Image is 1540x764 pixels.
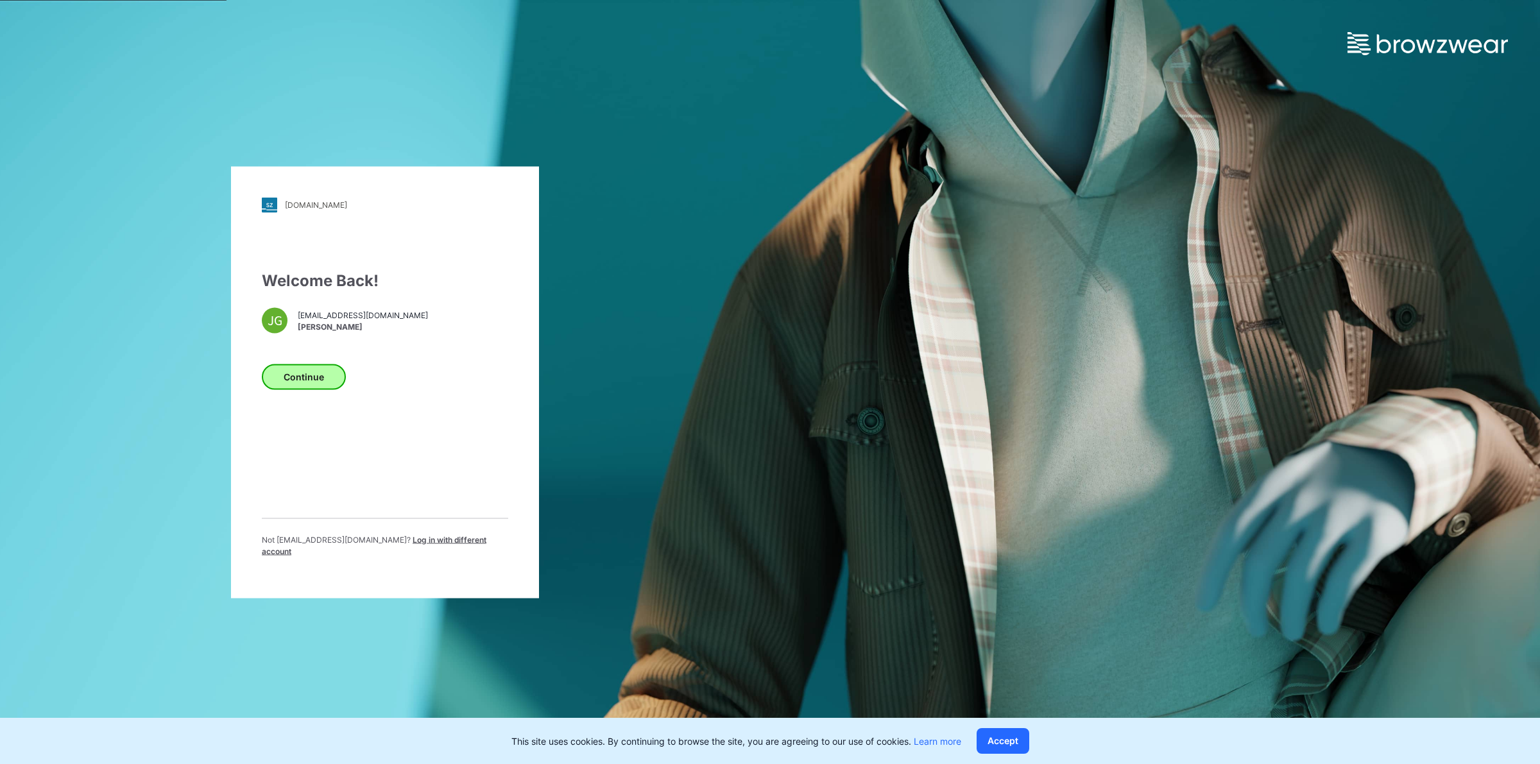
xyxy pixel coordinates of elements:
img: browzwear-logo.e42bd6dac1945053ebaf764b6aa21510.svg [1347,32,1508,55]
div: Welcome Back! [262,269,508,292]
a: Learn more [914,736,961,747]
img: stylezone-logo.562084cfcfab977791bfbf7441f1a819.svg [262,197,277,212]
button: Accept [977,728,1029,754]
span: [PERSON_NAME] [298,321,428,333]
a: [DOMAIN_NAME] [262,197,508,212]
button: Continue [262,364,346,389]
p: Not [EMAIL_ADDRESS][DOMAIN_NAME] ? [262,534,508,557]
p: This site uses cookies. By continuing to browse the site, you are agreeing to our use of cookies. [511,734,961,748]
div: JG [262,307,287,333]
div: [DOMAIN_NAME] [285,200,347,210]
span: [EMAIL_ADDRESS][DOMAIN_NAME] [298,310,428,321]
